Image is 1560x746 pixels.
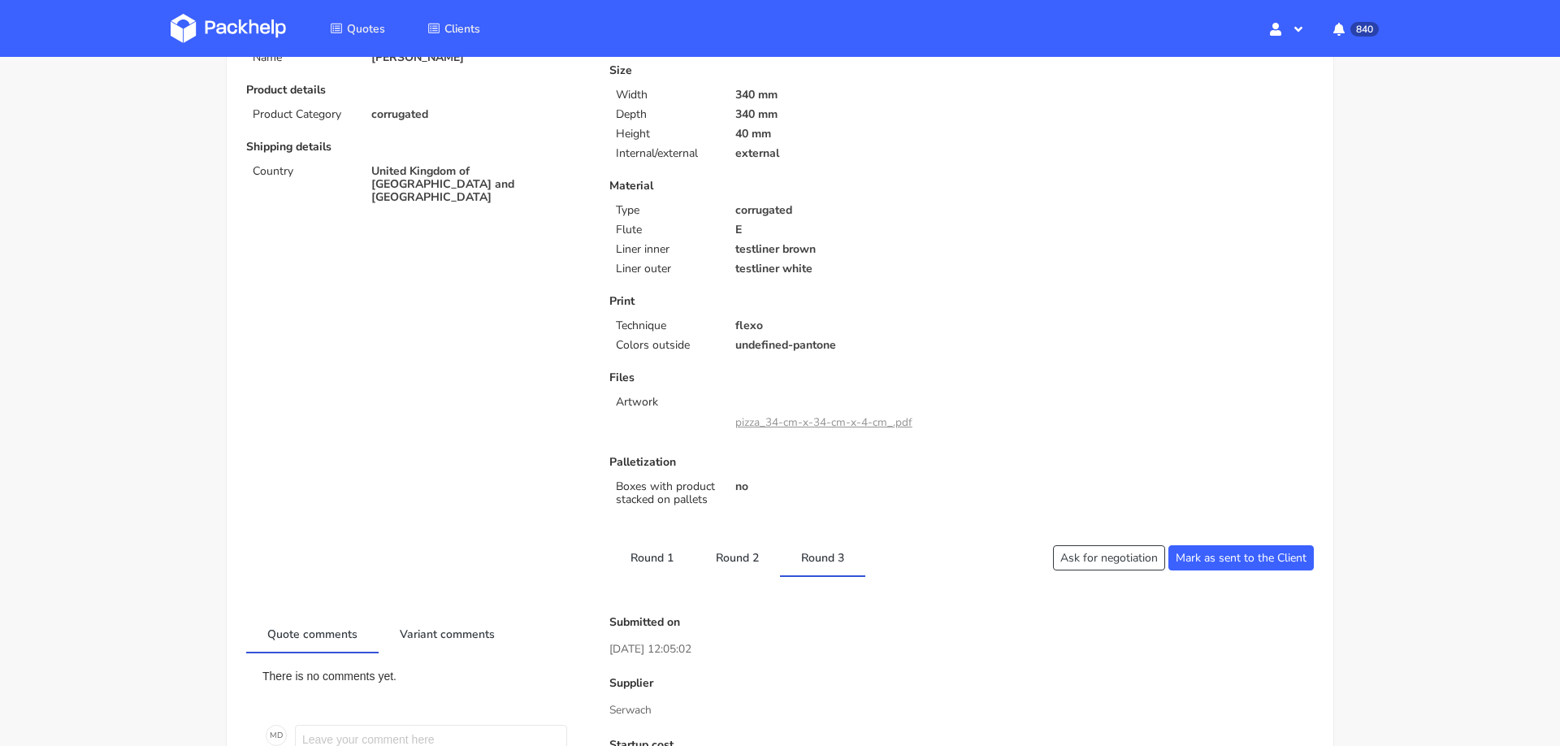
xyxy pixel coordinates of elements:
p: corrugated [371,108,587,121]
a: Clients [408,14,500,43]
p: Name [253,51,352,64]
a: Round 3 [780,539,865,575]
a: Quotes [310,14,405,43]
p: Internal/external [616,147,715,160]
p: flexo [735,319,951,332]
p: no [735,480,951,493]
span: Clients [444,21,480,37]
p: Product Category [253,108,352,121]
p: Width [616,89,715,102]
p: [DATE] 12:05:02 [609,640,1314,658]
p: [PERSON_NAME] [371,51,587,64]
a: Quote comments [246,616,379,652]
span: 840 [1350,22,1379,37]
p: Liner inner [616,243,715,256]
p: corrugated [735,204,951,217]
p: Size [609,64,950,77]
p: external [735,147,951,160]
p: Depth [616,108,715,121]
button: 840 [1320,14,1389,43]
p: E [735,223,951,236]
span: Quotes [347,21,385,37]
p: Palletization [609,456,950,469]
p: Flute [616,223,715,236]
p: Print [609,295,950,308]
button: Mark as sent to the Client [1168,545,1314,570]
p: There is no comments yet. [262,670,570,683]
span: M [270,725,277,746]
p: Product details [246,84,587,97]
p: Colors outside [616,339,715,352]
p: 40 mm [735,128,951,141]
span: D [277,725,283,746]
p: Submitted on [609,616,1314,629]
p: Artwork [616,396,715,409]
p: Files [609,371,950,384]
p: Liner outer [616,262,715,275]
button: Ask for negotiation [1053,545,1165,570]
p: Country [253,165,352,178]
p: Material [609,180,950,193]
p: Height [616,128,715,141]
p: testliner white [735,262,951,275]
a: Variant comments [379,616,516,652]
p: Technique [616,319,715,332]
p: Boxes with product stacked on pallets [616,480,715,506]
p: Shipping details [246,141,587,154]
p: United Kingdom of [GEOGRAPHIC_DATA] and [GEOGRAPHIC_DATA] [371,165,587,204]
a: pizza_34-cm-x-34-cm-x-4-cm_.pdf [735,414,912,430]
p: 340 mm [735,89,951,102]
p: testliner brown [735,243,951,256]
p: undefined-pantone [735,339,951,352]
a: Round 1 [609,539,695,575]
p: Supplier [609,677,1314,690]
p: 340 mm [735,108,951,121]
img: Dashboard [171,14,286,43]
a: Round 2 [695,539,780,575]
p: Serwach [609,701,1314,719]
p: Type [616,204,715,217]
